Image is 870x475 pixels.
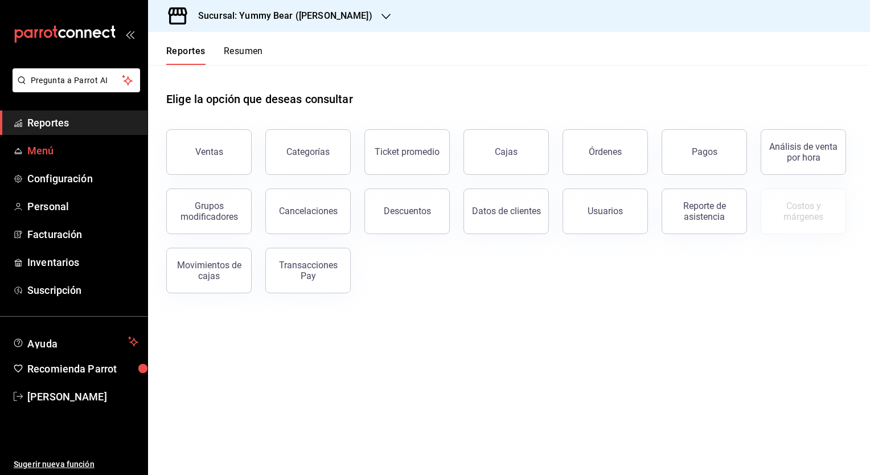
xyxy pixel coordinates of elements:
button: Descuentos [364,189,450,234]
h3: Sucursal: Yummy Bear ([PERSON_NAME]) [189,9,372,23]
button: Movimientos de cajas [166,248,252,293]
button: Usuarios [563,189,648,234]
div: Cajas [495,145,518,159]
div: Pagos [692,146,717,157]
span: Configuración [27,171,138,186]
span: Sugerir nueva función [14,458,138,470]
button: Grupos modificadores [166,189,252,234]
button: Pregunta a Parrot AI [13,68,140,92]
div: navigation tabs [166,46,263,65]
button: Cancelaciones [265,189,351,234]
h1: Elige la opción que deseas consultar [166,91,353,108]
div: Usuarios [588,206,623,216]
button: Reportes [166,46,206,65]
div: Reporte de asistencia [669,200,740,222]
button: Categorías [265,129,351,175]
span: [PERSON_NAME] [27,389,138,404]
button: Ventas [166,129,252,175]
button: Pagos [662,129,747,175]
button: Análisis de venta por hora [761,129,846,175]
span: Menú [27,143,138,158]
button: Reporte de asistencia [662,189,747,234]
span: Reportes [27,115,138,130]
span: Pregunta a Parrot AI [31,75,122,87]
button: Órdenes [563,129,648,175]
div: Análisis de venta por hora [768,141,839,163]
span: Suscripción [27,282,138,298]
a: Pregunta a Parrot AI [8,83,140,95]
div: Datos de clientes [472,206,541,216]
div: Transacciones Pay [273,260,343,281]
div: Grupos modificadores [174,200,244,222]
div: Ventas [195,146,223,157]
div: Movimientos de cajas [174,260,244,281]
button: Datos de clientes [463,189,549,234]
button: Transacciones Pay [265,248,351,293]
button: open_drawer_menu [125,30,134,39]
div: Descuentos [384,206,431,216]
button: Ticket promedio [364,129,450,175]
a: Cajas [463,129,549,175]
button: Contrata inventarios para ver este reporte [761,189,846,234]
div: Categorías [286,146,330,157]
div: Ticket promedio [375,146,440,157]
span: Personal [27,199,138,214]
span: Ayuda [27,335,124,349]
span: Inventarios [27,255,138,270]
button: Resumen [224,46,263,65]
div: Órdenes [589,146,622,157]
div: Costos y márgenes [768,200,839,222]
div: Cancelaciones [279,206,338,216]
span: Facturación [27,227,138,242]
span: Recomienda Parrot [27,361,138,376]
